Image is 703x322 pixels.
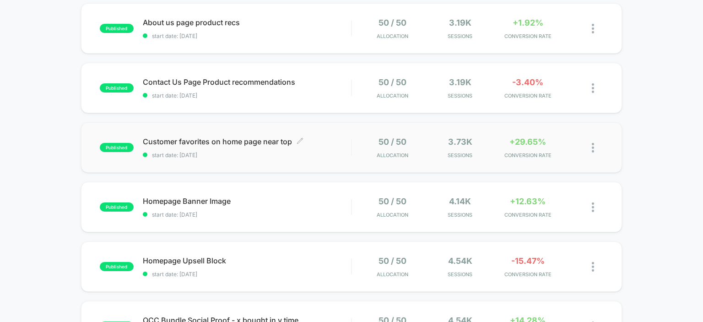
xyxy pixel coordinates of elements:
span: 50 / 50 [379,77,406,87]
span: 4.14k [449,196,471,206]
span: start date: [DATE] [143,271,351,278]
img: close [592,143,594,153]
span: 50 / 50 [379,137,406,147]
span: published [100,143,134,152]
span: published [100,24,134,33]
span: CONVERSION RATE [496,212,559,218]
span: 50 / 50 [379,196,406,206]
span: 50 / 50 [379,18,406,27]
span: Sessions [428,93,492,99]
span: Sessions [428,152,492,158]
span: published [100,202,134,212]
span: Sessions [428,33,492,39]
span: Allocation [377,33,408,39]
span: Sessions [428,212,492,218]
span: Customer favorites on home page near top [143,137,351,146]
span: 3.19k [449,77,471,87]
span: CONVERSION RATE [496,152,559,158]
span: +12.63% [510,196,546,206]
span: 3.19k [449,18,471,27]
span: Homepage Banner Image [143,196,351,206]
span: CONVERSION RATE [496,33,559,39]
span: 50 / 50 [379,256,406,266]
span: Sessions [428,271,492,278]
span: Allocation [377,271,408,278]
span: published [100,83,134,93]
span: CONVERSION RATE [496,93,559,99]
span: Homepage Upsell Block [143,256,351,265]
img: close [592,83,594,93]
span: start date: [DATE] [143,33,351,39]
span: +29.65% [509,137,546,147]
span: 4.54k [448,256,472,266]
span: start date: [DATE] [143,211,351,218]
span: start date: [DATE] [143,152,351,158]
span: 3.73k [448,137,472,147]
span: Allocation [377,212,408,218]
span: -3.40% [512,77,543,87]
span: Allocation [377,93,408,99]
img: close [592,24,594,33]
span: start date: [DATE] [143,92,351,99]
span: -15.47% [511,256,545,266]
span: Contact Us Page Product recommendations [143,77,351,87]
span: About us page product recs [143,18,351,27]
img: close [592,262,594,272]
span: published [100,262,134,271]
span: +1.92% [513,18,543,27]
img: close [592,202,594,212]
span: Allocation [377,152,408,158]
span: CONVERSION RATE [496,271,559,278]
